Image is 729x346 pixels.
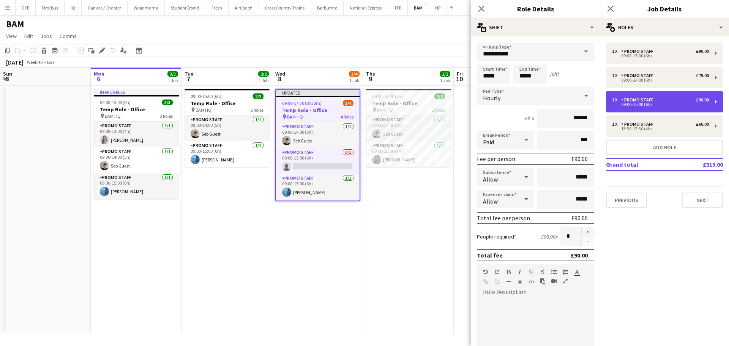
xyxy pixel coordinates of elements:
[25,59,44,65] span: Week 40
[229,0,259,15] button: AirCoach
[612,127,709,131] div: 13:30-17:30 (4h)
[600,4,729,14] h3: Job Details
[276,90,360,96] div: Updated
[483,269,488,275] button: Undo
[600,18,729,36] div: Roles
[2,74,12,83] span: 5
[551,269,557,275] button: Unordered List
[160,113,173,119] span: 3 Roles
[47,59,55,65] div: BST
[167,71,178,77] span: 3/3
[540,269,545,275] button: Strikethrough
[571,214,588,222] div: £90.00
[434,93,445,99] span: 2/2
[696,122,709,127] div: £60.00
[94,173,179,199] app-card-role: Promo Staff1/109:00-15:00 (6h)[PERSON_NAME]
[82,0,128,15] button: Canvas / Chapter
[571,155,588,163] div: £90.00
[517,279,522,285] button: Clear Formatting
[388,0,408,15] button: TPE
[185,100,270,107] h3: Temp Role - Office
[276,107,360,114] h3: Temp Role - Office
[349,77,359,83] div: 1 Job
[276,174,360,200] app-card-role: Promo Staff1/109:00-15:00 (6h)[PERSON_NAME]
[506,269,511,275] button: Bold
[551,278,557,284] button: Insert video
[60,33,77,39] span: Comms
[571,251,588,259] div: £90.00
[205,0,229,15] button: Fresh
[612,97,621,103] div: 1 x
[3,70,12,77] span: Sun
[276,148,360,174] app-card-role: Promo Staff0/109:00-15:00 (6h)
[517,269,522,275] button: Italic
[550,71,559,77] div: (6h)
[377,107,393,113] span: BAM HQ
[36,0,65,15] button: First Bus
[541,233,557,240] div: £90.00 x
[606,158,678,171] td: Grand total
[259,77,268,83] div: 1 Job
[94,106,179,113] h3: Temp Role - Office
[366,141,451,167] app-card-role: Promo Staff1/109:00-16:00 (7h)[PERSON_NAME]
[94,122,179,147] app-card-role: Promo Staff1/109:00-13:00 (4h)[PERSON_NAME]
[612,49,621,54] div: 1 x
[529,279,534,285] button: HTML Code
[696,73,709,78] div: £75.00
[128,0,165,15] button: Wagamama
[65,0,82,15] button: IQ
[483,197,498,205] span: Allow
[483,138,494,146] span: Paid
[168,77,178,83] div: 1 Job
[456,74,463,83] span: 10
[6,58,24,66] div: [DATE]
[57,31,80,41] a: Comms
[24,33,33,39] span: Edit
[366,115,451,141] app-card-role: Promo Staff1/109:00-14:00 (5h)Seb Guest
[185,70,193,77] span: Tue
[429,0,447,15] button: HP
[366,100,451,107] h3: Temp Role - Office
[162,100,173,105] span: 3/3
[344,0,388,15] button: National Express
[100,100,131,105] span: 09:00-15:00 (6h)
[276,122,360,148] app-card-role: Promo Staff1/109:00-14:00 (5h)Seb Guest
[16,0,36,15] button: DFE
[366,70,376,77] span: Thu
[408,0,429,15] button: BAM
[185,115,270,141] app-card-role: Promo Staff1/109:00-14:00 (5h)Seb Guest
[258,71,269,77] span: 2/2
[282,100,322,106] span: 09:00-17:30 (8h30m)
[494,269,500,275] button: Redo
[477,233,516,240] label: People required
[440,77,450,83] div: 1 Job
[196,107,211,113] span: BAM HQ
[621,73,656,78] div: Promo Staff
[477,251,503,259] div: Total fee
[94,147,179,173] app-card-role: Promo Staff1/109:00-14:00 (5h)Seb Guest
[540,278,545,284] button: Paste as plain text
[582,227,594,237] button: Increase
[21,31,36,41] a: Edit
[682,193,723,208] button: Next
[274,74,285,83] span: 8
[343,100,353,106] span: 3/4
[185,89,270,167] app-job-card: 09:00-15:00 (6h)2/2Temp Role - Office BAM HQ2 RolesPromo Staff1/109:00-14:00 (5h)Seb GuestPromo S...
[276,200,360,226] app-card-role: Promo Staff1/1
[6,33,17,39] span: View
[372,93,403,99] span: 09:00-16:00 (7h)
[251,107,264,113] span: 2 Roles
[612,122,621,127] div: 1 x
[477,214,530,222] div: Total fee per person
[696,97,709,103] div: £90.00
[94,89,179,95] div: In progress
[606,193,647,208] button: Previous
[287,114,303,120] span: BAM HQ
[365,74,376,83] span: 9
[612,103,709,106] div: 09:00-15:00 (6h)
[93,74,104,83] span: 6
[440,71,450,77] span: 2/2
[191,93,221,99] span: 09:00-15:00 (6h)
[621,122,656,127] div: Promo Staff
